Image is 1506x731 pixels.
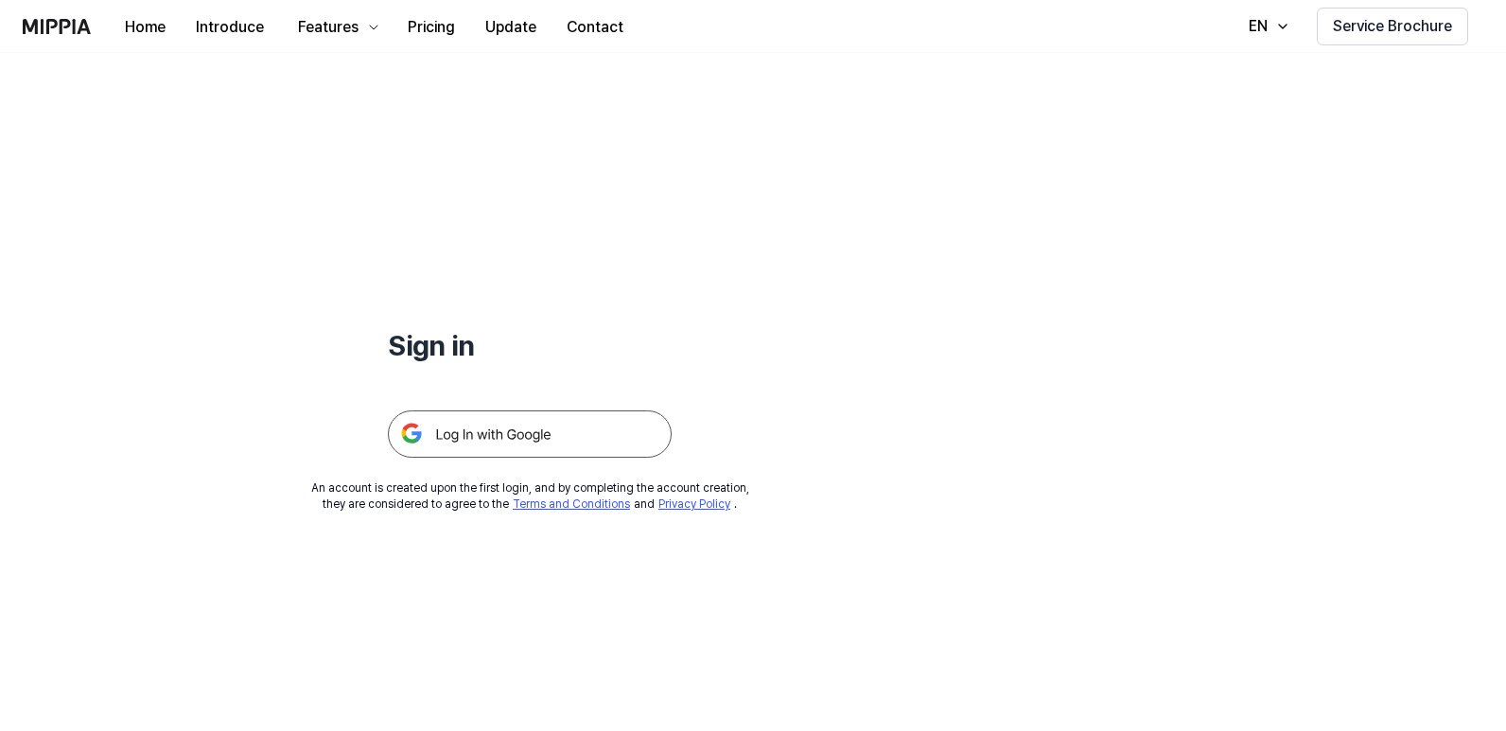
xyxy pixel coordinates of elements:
a: Terms and Conditions [513,497,630,511]
button: Introduce [181,9,279,46]
div: Features [294,16,362,39]
button: Home [110,9,181,46]
button: Features [279,9,393,46]
img: 구글 로그인 버튼 [388,410,672,458]
h1: Sign in [388,325,672,365]
div: An account is created upon the first login, and by completing the account creation, they are cons... [311,480,749,513]
button: EN [1230,8,1302,45]
button: Contact [552,9,639,46]
button: Service Brochure [1317,8,1468,45]
button: Pricing [393,9,470,46]
a: Update [470,1,552,53]
img: logo [23,19,91,34]
button: Update [470,9,552,46]
div: EN [1245,15,1271,38]
a: Privacy Policy [658,497,730,511]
